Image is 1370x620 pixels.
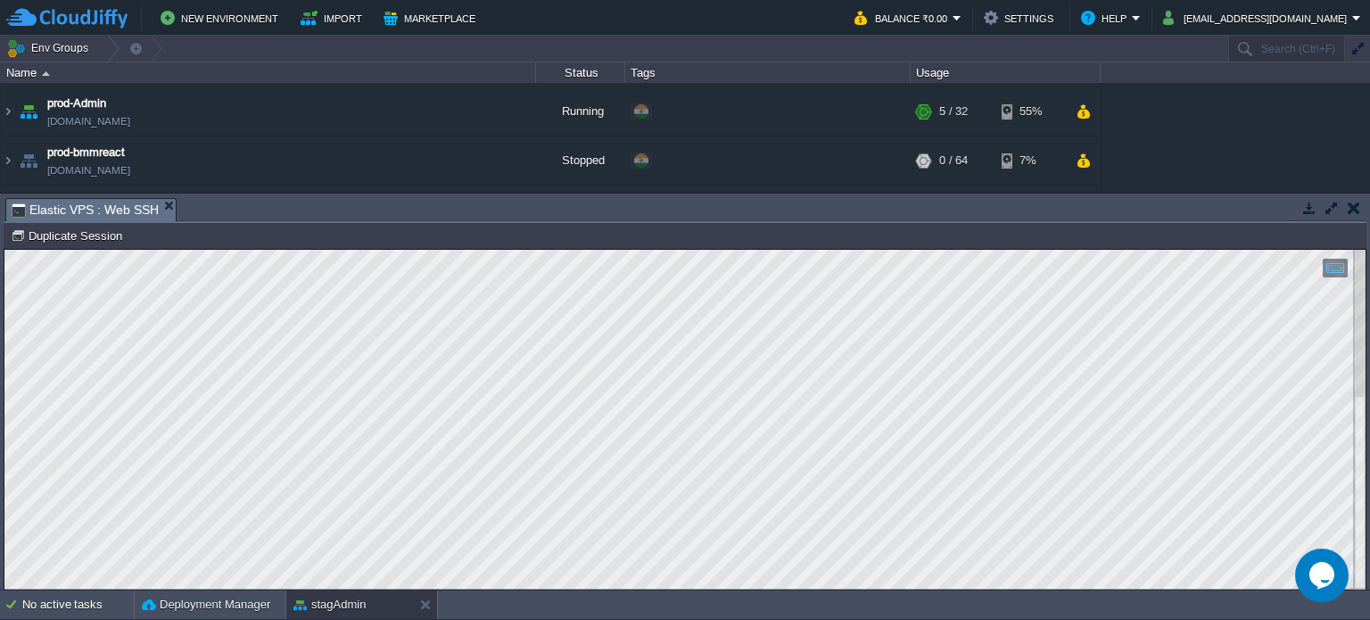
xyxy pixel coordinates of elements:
span: Elastic VPS : Web SSH [12,199,159,221]
button: Marketplace [384,7,481,29]
div: Stopped [536,136,625,185]
img: AMDAwAAAACH5BAEAAAAALAAAAAABAAEAAAICRAEAOw== [1,186,15,234]
button: Env Groups [6,36,95,61]
div: Tags [626,62,910,83]
img: AMDAwAAAACH5BAEAAAAALAAAAAABAAEAAAICRAEAOw== [42,71,50,76]
div: 10% [1002,186,1060,234]
div: No active tasks [22,591,134,619]
a: prod-bmmreact [47,144,125,161]
div: 0 / 64 [939,136,968,185]
img: AMDAwAAAACH5BAEAAAAALAAAAAABAAEAAAICRAEAOw== [16,136,41,185]
span: [DOMAIN_NAME] [47,112,130,130]
button: [EMAIL_ADDRESS][DOMAIN_NAME] [1163,7,1352,29]
div: 55% [1002,87,1060,136]
div: Status [537,62,624,83]
img: CloudJiffy [6,7,128,29]
button: Import [301,7,367,29]
iframe: chat widget [1295,549,1352,602]
button: Settings [984,7,1059,29]
button: stagAdmin [293,596,366,614]
div: Running [536,87,625,136]
a: prod-Admin [47,95,106,112]
div: Running [536,186,625,234]
div: 7% [1002,136,1060,185]
div: Name [2,62,535,83]
button: Duplicate Session [11,227,128,244]
button: Balance ₹0.00 [854,7,953,29]
div: 17 / 160 [939,186,980,234]
div: Usage [912,62,1100,83]
span: [DOMAIN_NAME] [47,161,130,179]
img: AMDAwAAAACH5BAEAAAAALAAAAAABAAEAAAICRAEAOw== [1,87,15,136]
img: AMDAwAAAACH5BAEAAAAALAAAAAABAAEAAAICRAEAOw== [16,87,41,136]
div: 5 / 32 [939,87,968,136]
button: Help [1081,7,1132,29]
img: AMDAwAAAACH5BAEAAAAALAAAAAABAAEAAAICRAEAOw== [1,136,15,185]
img: AMDAwAAAACH5BAEAAAAALAAAAAABAAEAAAICRAEAOw== [16,186,41,234]
button: New Environment [161,7,284,29]
button: Deployment Manager [142,596,270,614]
